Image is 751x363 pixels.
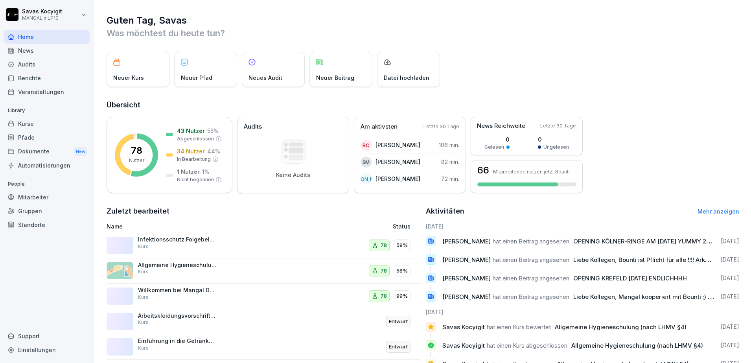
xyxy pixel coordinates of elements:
[396,241,408,249] p: 59%
[4,204,90,218] a: Gruppen
[276,171,310,179] p: Keine Audits
[721,323,739,331] p: [DATE]
[22,15,62,21] p: MANGAL x LP10
[107,262,133,279] img: gxsnf7ygjsfsmxd96jxi4ufn.png
[107,258,420,284] a: Allgemeine Hygieneschulung (nach LHMV §4)Kurs7858%
[4,71,90,85] a: Berichte
[361,122,398,131] p: Am aktivsten
[375,158,420,166] p: [PERSON_NAME]
[107,233,420,258] a: Infektionsschutz Folgebelehrung (nach §43 IfSG)Kurs7859%
[493,238,569,245] span: hat einen Beitrag angesehen
[181,74,212,82] p: Neuer Pfad
[138,337,217,345] p: Einführung in die Getränkeangebot bei Mangal Döner
[22,8,62,15] p: Savas Kocyigit
[361,173,372,184] div: [PERSON_NAME]
[4,343,90,357] a: Einstellungen
[477,122,525,131] p: News Reichweite
[4,218,90,232] a: Standorte
[177,127,205,135] p: 43 Nutzer
[375,175,420,183] p: [PERSON_NAME]
[493,169,570,175] p: Mitarbeitende nutzen jetzt Bounti
[721,293,739,300] p: [DATE]
[177,147,205,155] p: 34 Nutzer
[442,256,491,263] span: [PERSON_NAME]
[426,206,464,217] h2: Aktivitäten
[375,141,420,149] p: [PERSON_NAME]
[493,293,569,300] span: hat einen Beitrag angesehen
[244,122,262,131] p: Audits
[4,117,90,131] div: Kurse
[493,275,569,282] span: hat einen Beitrag angesehen
[4,131,90,144] div: Pfade
[441,175,459,183] p: 72 min.
[4,329,90,343] div: Support
[138,319,149,326] p: Kurs
[573,275,687,282] span: OPENING KREFELD [DATE] ENDLICHHHH
[4,144,90,159] a: DokumenteNew
[361,140,372,151] div: BC
[107,206,420,217] h2: Zuletzt bearbeitet
[484,135,510,144] p: 0
[487,323,551,331] span: hat einen Kurs bewertet
[4,44,90,57] a: News
[384,74,429,82] p: Datei hochladen
[129,157,144,164] p: Nutzer
[361,157,372,168] div: SM
[442,293,491,300] span: [PERSON_NAME]
[389,343,408,351] p: Entwurf
[4,30,90,44] a: Home
[442,275,491,282] span: [PERSON_NAME]
[439,141,459,149] p: 106 min.
[381,292,387,300] p: 78
[207,147,220,155] p: 44 %
[107,309,420,335] a: Arbeitskleidungsvorschriften für MitarbeiterKursEntwurf
[177,176,214,183] p: Nicht begonnen
[4,144,90,159] div: Dokumente
[442,238,491,245] span: [PERSON_NAME]
[721,237,739,245] p: [DATE]
[4,57,90,71] a: Audits
[202,168,210,176] p: 1 %
[441,158,459,166] p: 82 min.
[721,256,739,263] p: [DATE]
[493,256,569,263] span: hat einen Beitrag angesehen
[107,284,420,309] a: Willkommen bei Mangal Döner x LP10Kurs7899%
[207,127,219,135] p: 55 %
[426,308,740,316] h6: [DATE]
[74,147,87,156] div: New
[177,156,211,163] p: In Bearbeitung
[138,287,217,294] p: Willkommen bei Mangal Döner x LP10
[4,178,90,190] p: People
[423,123,459,130] p: Letzte 30 Tage
[138,236,217,243] p: Infektionsschutz Folgebelehrung (nach §43 IfSG)
[138,345,149,352] p: Kurs
[138,243,149,250] p: Kurs
[389,318,408,326] p: Entwurf
[487,342,567,349] span: hat einen Kurs abgeschlossen
[381,267,387,275] p: 78
[138,294,149,301] p: Kurs
[177,168,200,176] p: 1 Nutzer
[484,144,504,151] p: Gelesen
[442,323,485,331] span: Savas Kocyigit
[4,85,90,99] a: Veranstaltungen
[107,100,739,111] h2: Übersicht
[540,122,576,129] p: Letzte 30 Tage
[426,222,740,230] h6: [DATE]
[138,268,149,275] p: Kurs
[4,158,90,172] div: Automatisierungen
[698,208,739,215] a: Mehr anzeigen
[107,222,303,230] p: Name
[555,323,687,331] span: Allgemeine Hygieneschulung (nach LHMV §4)
[113,74,144,82] p: Neuer Kurs
[721,274,739,282] p: [DATE]
[396,292,408,300] p: 99%
[4,104,90,117] p: Library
